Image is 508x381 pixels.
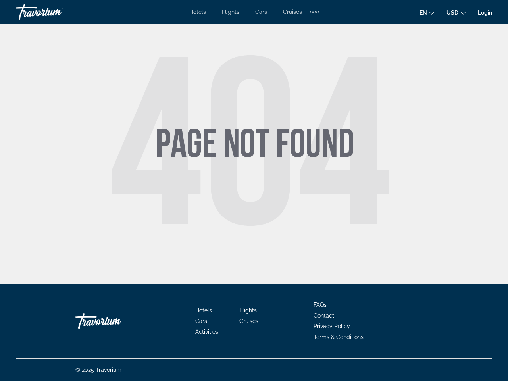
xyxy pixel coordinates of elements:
[222,9,239,15] a: Flights
[314,302,327,308] a: FAQs
[314,312,334,319] a: Contact
[16,2,95,22] a: Travorium
[75,309,155,333] a: Go Home
[239,318,258,324] a: Cruises
[195,318,207,324] a: Cars
[255,9,267,15] a: Cars
[75,367,121,373] span: © 2025 Travorium
[419,10,427,16] span: en
[446,7,466,18] button: Change currency
[283,9,302,15] a: Cruises
[419,7,435,18] button: Change language
[189,9,206,15] a: Hotels
[239,307,257,314] a: Flights
[314,334,364,340] a: Terms & Conditions
[195,329,218,335] a: Activities
[310,6,319,18] button: Extra navigation items
[314,323,350,329] a: Privacy Policy
[446,10,458,16] span: USD
[195,307,212,314] a: Hotels
[478,10,492,16] a: Login
[95,43,413,241] img: Page not found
